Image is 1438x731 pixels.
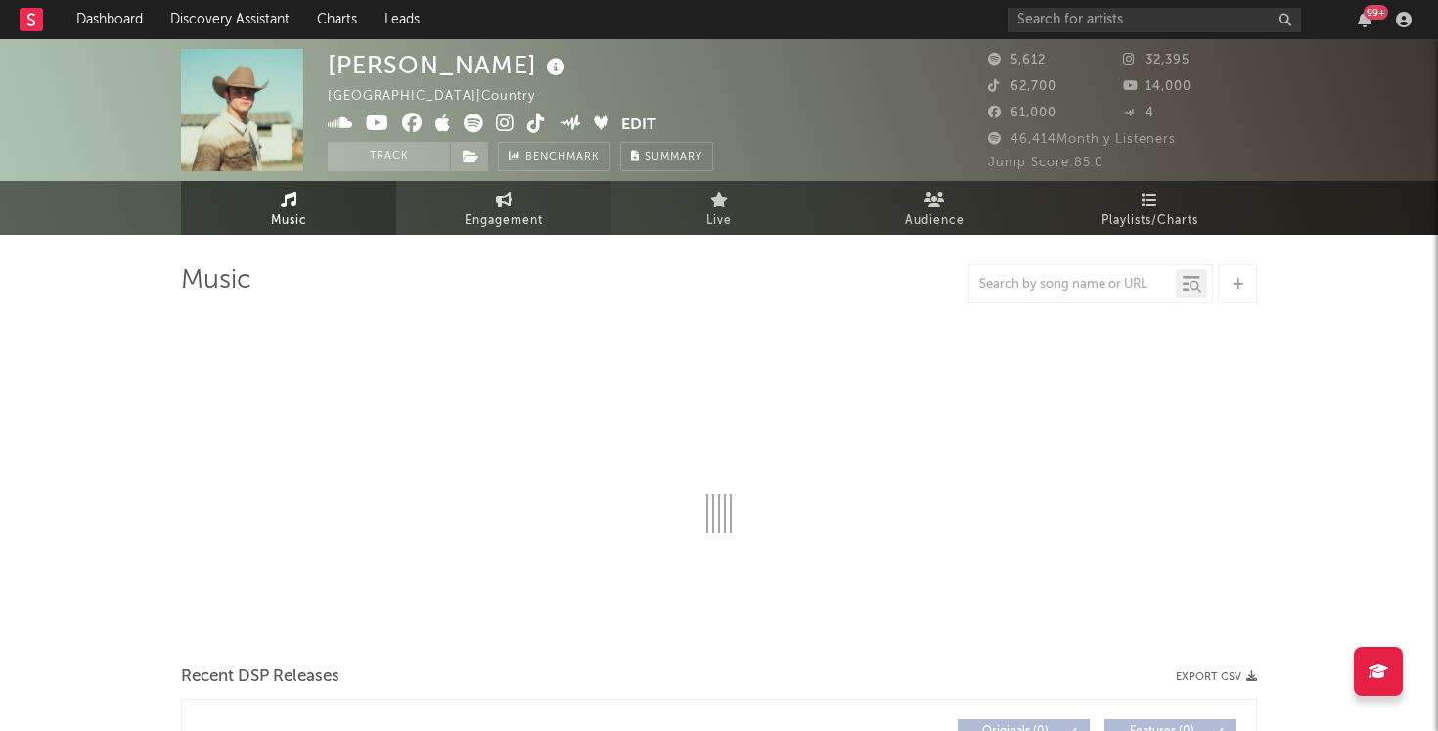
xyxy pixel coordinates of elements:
[988,157,1103,169] span: Jump Score: 85.0
[988,54,1046,67] span: 5,612
[1042,181,1257,235] a: Playlists/Charts
[969,277,1176,293] input: Search by song name or URL
[1101,209,1198,233] span: Playlists/Charts
[396,181,611,235] a: Engagement
[905,209,965,233] span: Audience
[1358,12,1371,27] button: 99+
[1008,8,1301,32] input: Search for artists
[465,209,543,233] span: Engagement
[328,142,450,171] button: Track
[1364,5,1388,20] div: 99 +
[988,107,1056,119] span: 61,000
[620,142,713,171] button: Summary
[988,80,1056,93] span: 62,700
[498,142,610,171] a: Benchmark
[328,49,570,81] div: [PERSON_NAME]
[645,152,702,162] span: Summary
[1123,54,1190,67] span: 32,395
[328,85,558,109] div: [GEOGRAPHIC_DATA] | Country
[181,181,396,235] a: Music
[611,181,827,235] a: Live
[1123,80,1191,93] span: 14,000
[271,209,307,233] span: Music
[827,181,1042,235] a: Audience
[706,209,732,233] span: Live
[525,146,600,169] span: Benchmark
[988,133,1176,146] span: 46,414 Monthly Listeners
[181,665,339,689] span: Recent DSP Releases
[1123,107,1154,119] span: 4
[621,114,656,138] button: Edit
[1176,671,1257,683] button: Export CSV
